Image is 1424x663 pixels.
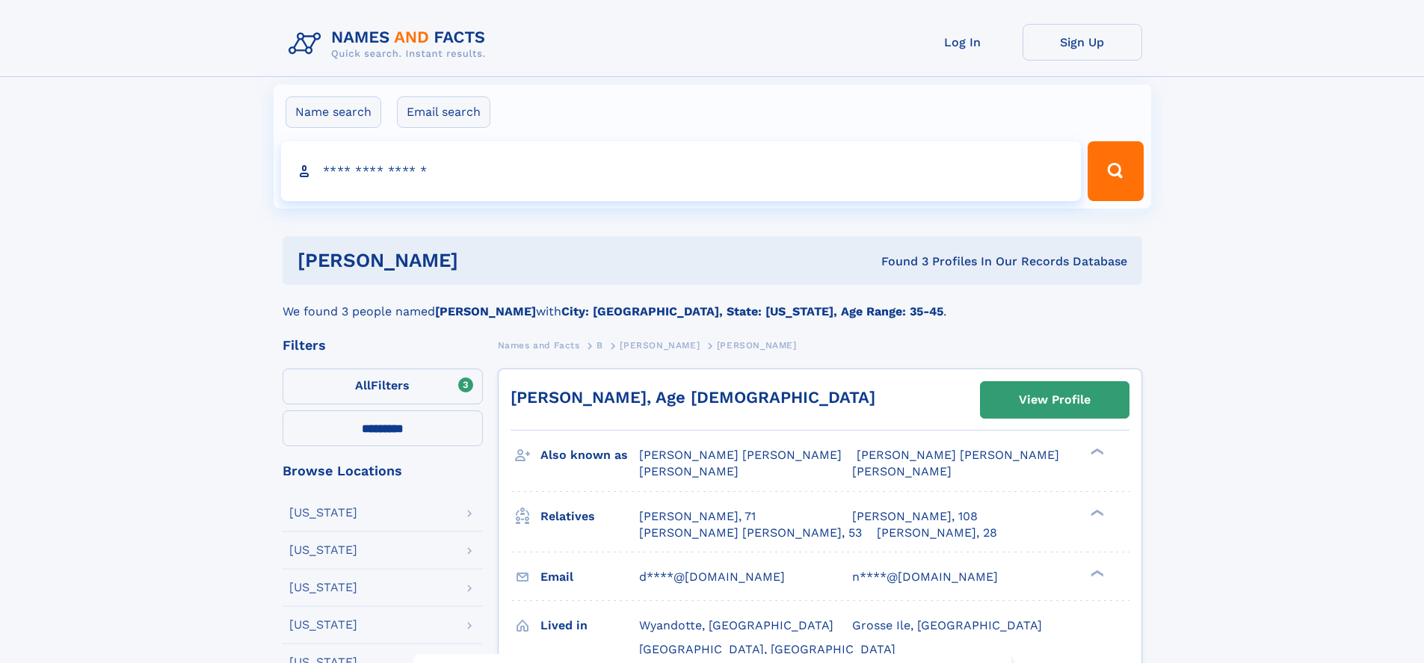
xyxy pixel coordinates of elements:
input: search input [281,141,1082,201]
div: Browse Locations [283,464,483,478]
a: [PERSON_NAME], 108 [852,508,978,525]
a: [PERSON_NAME], Age [DEMOGRAPHIC_DATA] [511,388,875,407]
span: [PERSON_NAME] [717,340,797,351]
span: [PERSON_NAME] [620,340,700,351]
div: ❯ [1087,508,1105,517]
span: [PERSON_NAME] [PERSON_NAME] [857,448,1059,462]
span: B [597,340,603,351]
button: Search Button [1088,141,1143,201]
div: [US_STATE] [289,619,357,631]
div: ❯ [1087,568,1105,578]
a: [PERSON_NAME], 28 [877,525,997,541]
span: [PERSON_NAME] [PERSON_NAME] [639,448,842,462]
img: Logo Names and Facts [283,24,498,64]
b: City: [GEOGRAPHIC_DATA], State: [US_STATE], Age Range: 35-45 [561,304,943,318]
h3: Relatives [540,504,639,529]
span: [PERSON_NAME] [852,464,952,478]
div: Filters [283,339,483,352]
div: Found 3 Profiles In Our Records Database [670,253,1127,270]
div: [US_STATE] [289,544,357,556]
span: [GEOGRAPHIC_DATA], [GEOGRAPHIC_DATA] [639,642,896,656]
a: B [597,336,603,354]
a: Log In [903,24,1023,61]
h3: Email [540,564,639,590]
div: [US_STATE] [289,582,357,593]
div: View Profile [1019,383,1091,417]
a: [PERSON_NAME], 71 [639,508,756,525]
a: View Profile [981,382,1129,418]
label: Name search [286,96,381,128]
b: [PERSON_NAME] [435,304,536,318]
div: [US_STATE] [289,507,357,519]
span: All [355,378,371,392]
div: We found 3 people named with . [283,285,1142,321]
h1: [PERSON_NAME] [298,251,670,270]
span: Wyandotte, [GEOGRAPHIC_DATA] [639,618,833,632]
h3: Also known as [540,442,639,468]
span: Grosse Ile, [GEOGRAPHIC_DATA] [852,618,1042,632]
h3: Lived in [540,613,639,638]
span: [PERSON_NAME] [639,464,739,478]
label: Email search [397,96,490,128]
label: Filters [283,368,483,404]
a: [PERSON_NAME] [620,336,700,354]
div: ❯ [1087,447,1105,457]
a: Sign Up [1023,24,1142,61]
a: Names and Facts [498,336,580,354]
a: [PERSON_NAME] [PERSON_NAME], 53 [639,525,862,541]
